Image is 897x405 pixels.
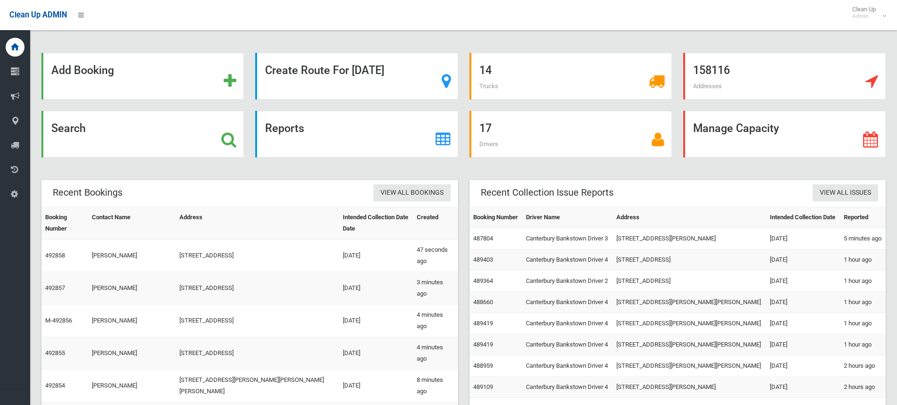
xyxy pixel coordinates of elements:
span: Clean Up ADMIN [9,10,67,19]
td: [STREET_ADDRESS] [176,305,339,337]
td: [STREET_ADDRESS][PERSON_NAME][PERSON_NAME] [613,313,767,334]
a: 14 Trucks [469,53,672,99]
td: 5 minutes ago [840,228,886,249]
td: 4 minutes ago [413,337,458,370]
a: 488959 [473,362,493,369]
span: Drivers [479,141,498,148]
th: Intended Collection Date [766,207,840,228]
th: Reported [840,207,886,228]
th: Booking Number [41,207,88,240]
td: 1 hour ago [840,271,886,292]
td: [STREET_ADDRESS][PERSON_NAME][PERSON_NAME] [613,292,767,313]
a: 488660 [473,298,493,306]
td: [DATE] [339,370,412,402]
td: [DATE] [339,272,412,305]
a: 489419 [473,320,493,327]
span: Addresses [693,83,722,90]
a: View All Bookings [373,184,451,202]
td: [DATE] [766,334,840,355]
strong: Manage Capacity [693,122,779,135]
strong: 158116 [693,64,730,77]
a: 492854 [45,382,65,389]
a: Reports [255,111,458,157]
td: [DATE] [766,313,840,334]
td: [DATE] [766,377,840,398]
td: Canterbury Bankstown Driver 4 [522,249,613,271]
td: [DATE] [766,292,840,313]
a: 489364 [473,277,493,284]
a: 158116 Addresses [683,53,886,99]
a: View All Issues [813,184,878,202]
a: 492857 [45,284,65,291]
td: 1 hour ago [840,334,886,355]
td: [STREET_ADDRESS] [613,249,767,271]
a: 487804 [473,235,493,242]
a: Create Route For [DATE] [255,53,458,99]
span: Trucks [479,83,498,90]
a: M-492856 [45,317,72,324]
td: 4 minutes ago [413,305,458,337]
td: 1 hour ago [840,292,886,313]
strong: 14 [479,64,492,77]
td: 2 hours ago [840,377,886,398]
header: Recent Collection Issue Reports [469,183,625,202]
td: 47 seconds ago [413,240,458,272]
td: [DATE] [766,355,840,377]
td: Canterbury Bankstown Driver 2 [522,271,613,292]
td: [DATE] [766,271,840,292]
strong: Reports [265,122,304,135]
td: Canterbury Bankstown Driver 4 [522,313,613,334]
strong: Create Route For [DATE] [265,64,384,77]
td: [PERSON_NAME] [88,305,176,337]
th: Intended Collection Date Date [339,207,412,240]
a: Add Booking [41,53,244,99]
th: Address [613,207,767,228]
td: Canterbury Bankstown Driver 4 [522,334,613,355]
td: [DATE] [339,240,412,272]
td: Canterbury Bankstown Driver 3 [522,228,613,249]
span: Clean Up [848,6,885,20]
td: [PERSON_NAME] [88,337,176,370]
td: Canterbury Bankstown Driver 4 [522,292,613,313]
a: 492858 [45,252,65,259]
td: [PERSON_NAME] [88,272,176,305]
td: 3 minutes ago [413,272,458,305]
td: [STREET_ADDRESS][PERSON_NAME][PERSON_NAME][PERSON_NAME] [176,370,339,402]
th: Contact Name [88,207,176,240]
td: [DATE] [339,337,412,370]
th: Address [176,207,339,240]
td: 1 hour ago [840,313,886,334]
td: [STREET_ADDRESS] [176,337,339,370]
td: 1 hour ago [840,249,886,271]
td: 8 minutes ago [413,370,458,402]
a: 489403 [473,256,493,263]
td: [STREET_ADDRESS][PERSON_NAME] [613,228,767,249]
th: Booking Number [469,207,522,228]
th: Created [413,207,458,240]
td: Canterbury Bankstown Driver 4 [522,355,613,377]
td: [PERSON_NAME] [88,370,176,402]
td: 2 hours ago [840,355,886,377]
td: [DATE] [339,305,412,337]
td: [STREET_ADDRESS][PERSON_NAME] [613,377,767,398]
strong: Search [51,122,86,135]
td: [STREET_ADDRESS] [176,272,339,305]
a: 489109 [473,383,493,390]
td: Canterbury Bankstown Driver 4 [522,377,613,398]
a: 492855 [45,349,65,356]
a: 489419 [473,341,493,348]
strong: Add Booking [51,64,114,77]
th: Driver Name [522,207,613,228]
td: [PERSON_NAME] [88,240,176,272]
td: [STREET_ADDRESS][PERSON_NAME][PERSON_NAME] [613,334,767,355]
td: [DATE] [766,249,840,271]
a: Search [41,111,244,157]
small: Admin [852,13,876,20]
td: [STREET_ADDRESS] [613,271,767,292]
a: Manage Capacity [683,111,886,157]
header: Recent Bookings [41,183,134,202]
td: [STREET_ADDRESS] [176,240,339,272]
a: 17 Drivers [469,111,672,157]
td: [STREET_ADDRESS][PERSON_NAME][PERSON_NAME] [613,355,767,377]
td: [DATE] [766,228,840,249]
